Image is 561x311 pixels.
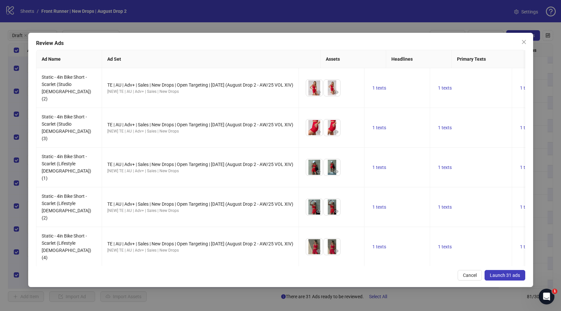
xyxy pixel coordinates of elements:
[370,243,389,251] button: 1 texts
[316,130,321,134] span: eye
[316,249,321,253] span: eye
[42,233,91,260] span: Static - 4in Bike Short - Scarlet (Lifestyle [DEMOGRAPHIC_DATA]) (4)
[517,243,536,251] button: 1 texts
[42,194,91,220] span: Static - 4in Bike Short - Scarlet (Lifestyle [DEMOGRAPHIC_DATA]) (2)
[315,128,322,136] button: Preview
[438,204,452,210] span: 1 texts
[42,74,91,101] span: Static - 4in Bike Short - Scarlet (Studio [DEMOGRAPHIC_DATA]) (2)
[435,163,454,171] button: 1 texts
[334,169,339,174] span: eye
[332,247,340,255] button: Preview
[452,50,534,68] th: Primary Texts
[372,165,386,170] span: 1 texts
[458,270,482,280] button: Cancel
[334,249,339,253] span: eye
[102,50,321,68] th: Ad Set
[107,121,293,128] div: TE | AU | Adv+ | Sales | New Drops | Open Targeting | [DATE] (August Drop 2 - AW/25 VOL XIV)
[306,119,322,136] img: Asset 1
[306,238,322,255] img: Asset 1
[107,89,293,95] div: [NEW] TE | AU | Adv+ | Sales | New Drops
[370,84,389,92] button: 1 texts
[463,273,477,278] span: Cancel
[324,238,340,255] img: Asset 2
[36,39,525,47] div: Review Ads
[520,85,534,91] span: 1 texts
[519,37,529,47] button: Close
[332,88,340,96] button: Preview
[315,168,322,176] button: Preview
[552,289,557,294] span: 1
[42,154,91,181] span: Static - 4in Bike Short - Scarlet (Lifestyle [DEMOGRAPHIC_DATA]) (1)
[316,209,321,214] span: eye
[438,125,452,130] span: 1 texts
[107,128,293,135] div: [NEW] TE | AU | Adv+ | Sales | New Drops
[520,165,534,170] span: 1 texts
[315,207,322,215] button: Preview
[520,125,534,130] span: 1 texts
[332,207,340,215] button: Preview
[316,90,321,94] span: eye
[107,208,293,214] div: [NEW] TE | AU | Adv+ | Sales | New Drops
[107,200,293,208] div: TE | AU | Adv+ | Sales | New Drops | Open Targeting | [DATE] (August Drop 2 - AW/25 VOL XIV)
[438,85,452,91] span: 1 texts
[435,203,454,211] button: 1 texts
[372,85,386,91] span: 1 texts
[520,244,534,249] span: 1 texts
[435,124,454,132] button: 1 texts
[539,289,554,304] iframe: Intercom live chat
[517,124,536,132] button: 1 texts
[370,203,389,211] button: 1 texts
[517,84,536,92] button: 1 texts
[107,168,293,174] div: [NEW] TE | AU | Adv+ | Sales | New Drops
[42,114,91,141] span: Static - 4in Bike Short - Scarlet (Studio [DEMOGRAPHIC_DATA]) (3)
[315,247,322,255] button: Preview
[517,163,536,171] button: 1 texts
[324,119,340,136] img: Asset 2
[334,130,339,134] span: eye
[36,50,102,68] th: Ad Name
[370,163,389,171] button: 1 texts
[332,128,340,136] button: Preview
[372,204,386,210] span: 1 texts
[372,125,386,130] span: 1 texts
[435,243,454,251] button: 1 texts
[334,209,339,214] span: eye
[386,50,452,68] th: Headlines
[107,247,293,254] div: [NEW] TE | AU | Adv+ | Sales | New Drops
[334,90,339,94] span: eye
[438,244,452,249] span: 1 texts
[332,168,340,176] button: Preview
[435,84,454,92] button: 1 texts
[306,80,322,96] img: Asset 1
[490,273,520,278] span: Launch 31 ads
[324,80,340,96] img: Asset 2
[315,88,322,96] button: Preview
[370,124,389,132] button: 1 texts
[107,161,293,168] div: TE | AU | Adv+ | Sales | New Drops | Open Targeting | [DATE] (August Drop 2 - AW/25 VOL XIV)
[316,169,321,174] span: eye
[485,270,525,280] button: Launch 31 ads
[107,240,293,247] div: TE | AU | Adv+ | Sales | New Drops | Open Targeting | [DATE] (August Drop 2 - AW/25 VOL XIV)
[107,81,293,89] div: TE | AU | Adv+ | Sales | New Drops | Open Targeting | [DATE] (August Drop 2 - AW/25 VOL XIV)
[324,159,340,176] img: Asset 2
[521,39,527,45] span: close
[438,165,452,170] span: 1 texts
[321,50,386,68] th: Assets
[306,159,322,176] img: Asset 1
[520,204,534,210] span: 1 texts
[372,244,386,249] span: 1 texts
[306,199,322,215] img: Asset 1
[324,199,340,215] img: Asset 2
[517,203,536,211] button: 1 texts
